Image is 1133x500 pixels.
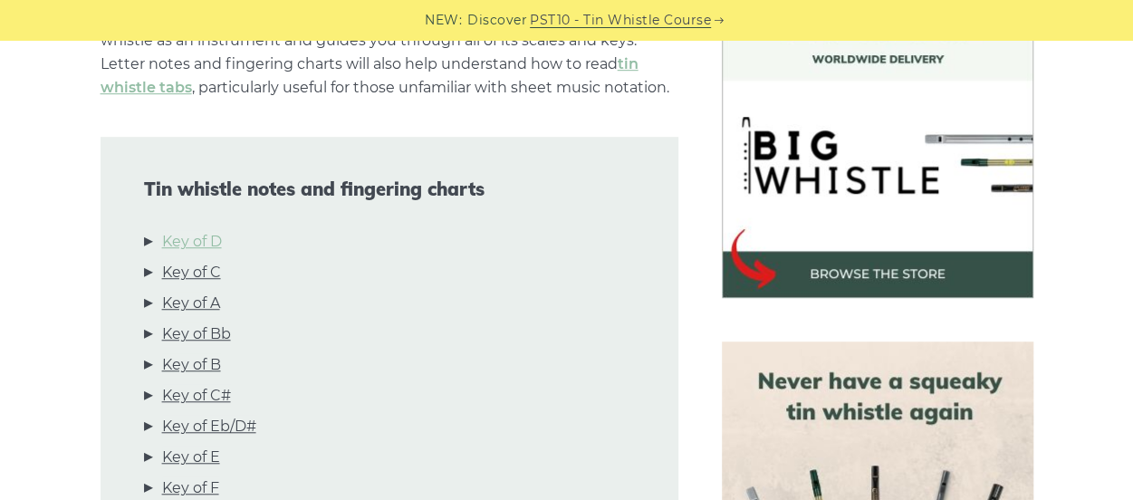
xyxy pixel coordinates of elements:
[162,415,256,438] a: Key of Eb/D#
[425,10,462,31] span: NEW:
[162,292,220,315] a: Key of A
[162,261,221,284] a: Key of C
[162,230,222,254] a: Key of D
[162,322,231,346] a: Key of Bb
[162,353,221,377] a: Key of B
[467,10,527,31] span: Discover
[162,446,220,469] a: Key of E
[162,384,231,408] a: Key of C#
[530,10,711,31] a: PST10 - Tin Whistle Course
[162,476,219,500] a: Key of F
[144,178,635,200] span: Tin whistle notes and fingering charts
